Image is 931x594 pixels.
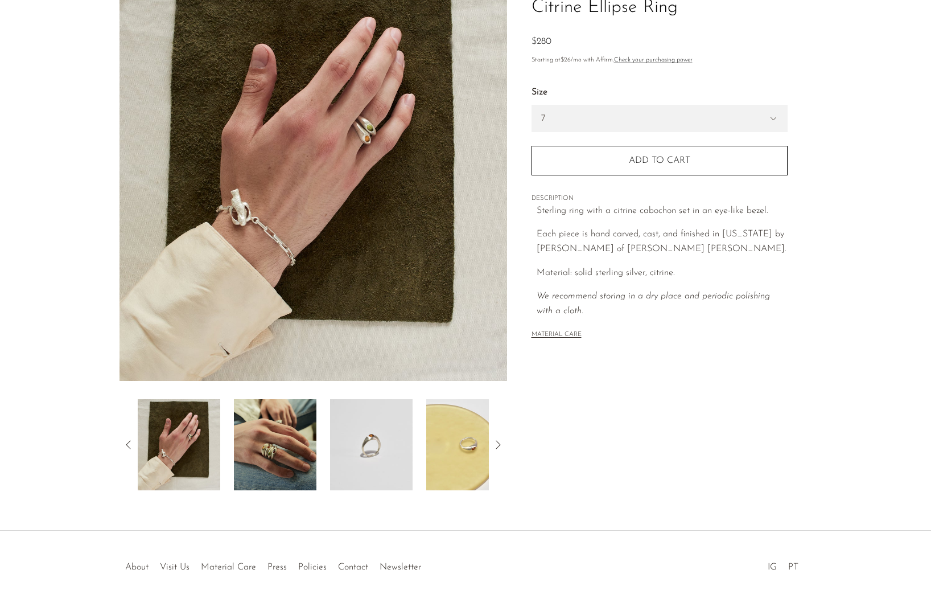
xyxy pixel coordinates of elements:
button: MATERIAL CARE [532,331,582,339]
a: IG [768,563,777,572]
a: Material Care [201,563,256,572]
a: Contact [338,563,368,572]
ul: Social Medias [762,554,804,575]
a: PT [788,563,798,572]
p: Each piece is hand carved, cast, and finished in [US_STATE] by [PERSON_NAME] of [PERSON_NAME] [PE... [537,227,788,256]
span: $280 [532,37,551,46]
span: Add to cart [629,156,690,165]
button: Add to cart [532,146,788,175]
p: Starting at /mo with Affirm. [532,55,788,65]
p: Material: solid sterling silver, citrine. [537,266,788,281]
a: Check your purchasing power - Learn more about Affirm Financing (opens in modal) [614,57,693,63]
span: $26 [561,57,571,63]
ul: Quick links [120,554,427,575]
i: We recommend storing in a dry place and periodic polishing with a cloth. [537,292,770,316]
a: Visit Us [160,563,190,572]
span: DESCRIPTION [532,194,788,204]
img: Citrine Ellipse Ring [138,399,220,490]
a: About [125,563,149,572]
img: Citrine Ellipse Ring [330,399,413,490]
img: Citrine Ellipse Ring [426,399,509,490]
a: Policies [298,563,327,572]
img: Citrine Ellipse Ring [234,399,316,490]
p: Sterling ring with a citrine cabochon set in an eye-like bezel. [537,204,788,219]
a: Press [267,563,287,572]
label: Size [532,85,788,100]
